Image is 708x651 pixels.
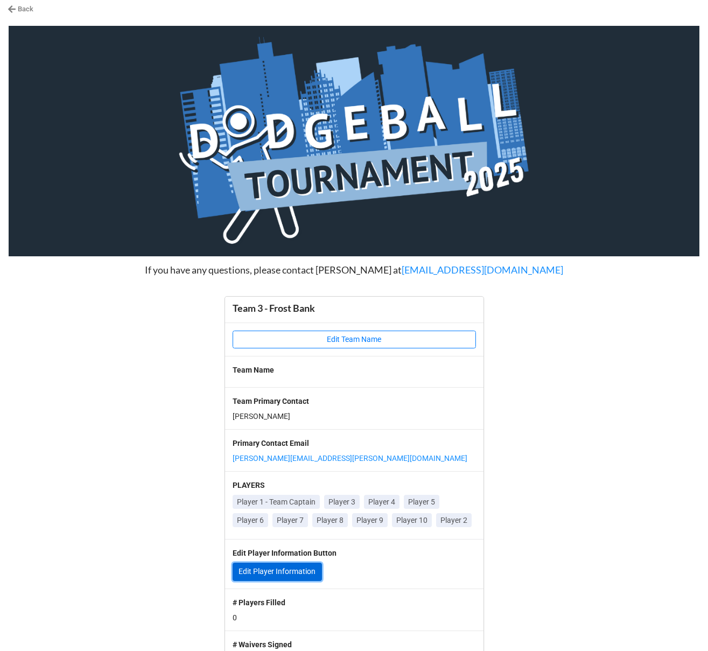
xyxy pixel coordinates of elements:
[233,481,265,489] b: PLAYERS
[233,331,476,349] button: Edit Team Name
[237,515,264,526] p: Player 6
[233,439,309,447] b: Primary Contact Email
[408,496,435,507] p: Player 5
[233,302,476,314] div: Team 3 - Frost Bank
[233,366,274,374] b: Team Name
[233,598,285,607] b: # Players Filled
[368,496,395,507] p: Player 4
[233,640,292,649] b: # Waivers Signed
[237,496,316,507] p: Player 1 - Team Captain
[9,264,699,276] h3: If you have any questions, please contact [PERSON_NAME] at
[356,515,383,526] p: Player 9
[233,397,309,405] b: Team Primary Contact
[233,411,476,422] p: [PERSON_NAME]
[402,264,563,276] a: [EMAIL_ADDRESS][DOMAIN_NAME]
[440,515,467,526] p: Player 2
[233,454,467,463] a: [PERSON_NAME][EMAIL_ADDRESS][PERSON_NAME][DOMAIN_NAME]
[8,4,33,15] a: Back
[396,515,427,526] p: Player 10
[233,549,337,557] b: Edit Player Information Button
[317,515,344,526] p: Player 8
[233,563,322,581] a: Edit Player Information
[277,515,304,526] p: Player 7
[233,612,476,623] p: 0
[328,496,355,507] p: Player 3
